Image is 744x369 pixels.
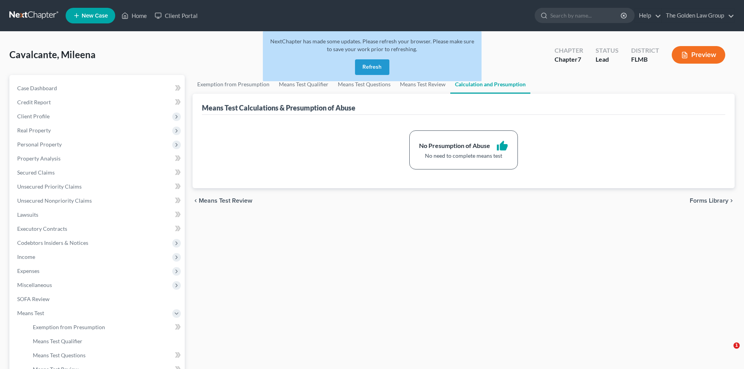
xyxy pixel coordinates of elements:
[11,208,185,222] a: Lawsuits
[151,9,202,23] a: Client Portal
[27,334,185,348] a: Means Test Qualifier
[17,99,51,105] span: Credit Report
[355,59,389,75] button: Refresh
[17,155,61,162] span: Property Analysis
[662,9,734,23] a: The Golden Law Group
[728,198,735,204] i: chevron_right
[596,46,619,55] div: Status
[17,296,50,302] span: SOFA Review
[17,310,44,316] span: Means Test
[419,152,508,160] div: No need to complete means test
[690,198,735,204] button: Forms Library chevron_right
[199,198,252,204] span: Means Test Review
[11,81,185,95] a: Case Dashboard
[733,342,740,349] span: 1
[33,324,105,330] span: Exemption from Presumption
[11,222,185,236] a: Executory Contracts
[690,198,728,204] span: Forms Library
[419,141,490,150] div: No Presumption of Abuse
[555,46,583,55] div: Chapter
[550,8,622,23] input: Search by name...
[270,38,474,52] span: NextChapter has made some updates. Please refresh your browser. Please make sure to save your wor...
[496,140,508,152] i: thumb_up
[17,183,82,190] span: Unsecured Priority Claims
[9,49,96,60] span: Cavalcante, Mileena
[17,169,55,176] span: Secured Claims
[596,55,619,64] div: Lead
[631,55,659,64] div: FLMB
[202,103,355,112] div: Means Test Calculations & Presumption of Abuse
[717,342,736,361] iframe: Intercom live chat
[118,9,151,23] a: Home
[635,9,661,23] a: Help
[11,166,185,180] a: Secured Claims
[27,320,185,334] a: Exemption from Presumption
[11,292,185,306] a: SOFA Review
[578,55,581,63] span: 7
[193,198,199,204] i: chevron_left
[672,46,725,64] button: Preview
[17,127,51,134] span: Real Property
[11,194,185,208] a: Unsecured Nonpriority Claims
[193,75,274,94] a: Exemption from Presumption
[33,352,86,358] span: Means Test Questions
[17,211,38,218] span: Lawsuits
[193,198,252,204] button: chevron_left Means Test Review
[17,253,35,260] span: Income
[17,113,50,119] span: Client Profile
[33,338,82,344] span: Means Test Qualifier
[17,85,57,91] span: Case Dashboard
[450,75,530,94] a: Calculation and Presumption
[17,239,88,246] span: Codebtors Insiders & Notices
[555,55,583,64] div: Chapter
[82,13,108,19] span: New Case
[17,225,67,232] span: Executory Contracts
[17,197,92,204] span: Unsecured Nonpriority Claims
[11,152,185,166] a: Property Analysis
[11,180,185,194] a: Unsecured Priority Claims
[11,95,185,109] a: Credit Report
[631,46,659,55] div: District
[17,141,62,148] span: Personal Property
[17,282,52,288] span: Miscellaneous
[17,267,39,274] span: Expenses
[27,348,185,362] a: Means Test Questions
